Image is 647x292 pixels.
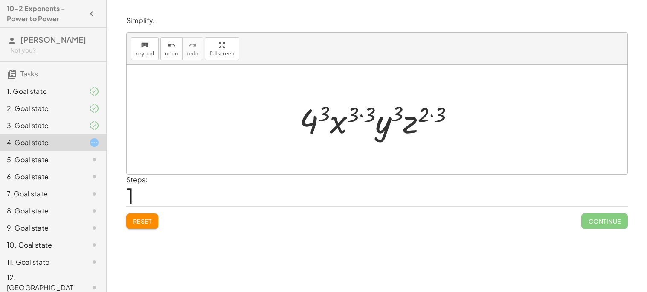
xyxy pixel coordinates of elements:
[126,182,134,208] span: 1
[7,103,75,114] div: 2. Goal state
[89,223,99,233] i: Task not started.
[126,16,628,26] p: Simplify.
[187,51,198,57] span: redo
[89,172,99,182] i: Task not started.
[168,40,176,50] i: undo
[89,103,99,114] i: Task finished and part of it marked as correct.
[189,40,197,50] i: redo
[89,86,99,96] i: Task finished and part of it marked as correct.
[89,155,99,165] i: Task not started.
[10,46,99,55] div: Not you?
[7,223,75,233] div: 9. Goal state
[136,51,154,57] span: keypad
[126,213,159,229] button: Reset
[89,137,99,148] i: Task started.
[141,40,149,50] i: keyboard
[89,189,99,199] i: Task not started.
[20,69,38,78] span: Tasks
[7,189,75,199] div: 7. Goal state
[89,120,99,131] i: Task finished and part of it marked as correct.
[7,240,75,250] div: 10. Goal state
[160,37,183,60] button: undoundo
[20,35,86,44] span: [PERSON_NAME]
[7,155,75,165] div: 5. Goal state
[7,3,84,24] h4: 10-2 Exponents - Power to Power
[7,206,75,216] div: 8. Goal state
[126,175,148,184] label: Steps:
[89,206,99,216] i: Task not started.
[209,51,234,57] span: fullscreen
[7,257,75,267] div: 11. Goal state
[89,240,99,250] i: Task not started.
[7,120,75,131] div: 3. Goal state
[182,37,203,60] button: redoredo
[133,217,152,225] span: Reset
[7,86,75,96] div: 1. Goal state
[131,37,159,60] button: keyboardkeypad
[205,37,239,60] button: fullscreen
[165,51,178,57] span: undo
[7,137,75,148] div: 4. Goal state
[7,172,75,182] div: 6. Goal state
[89,257,99,267] i: Task not started.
